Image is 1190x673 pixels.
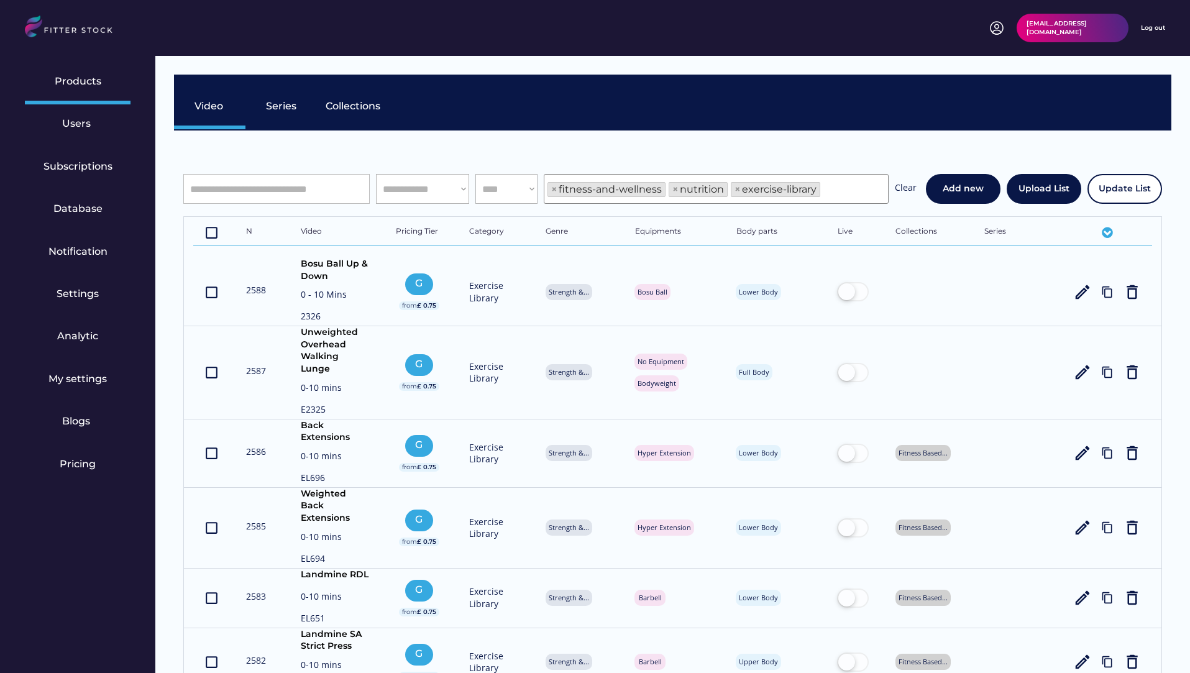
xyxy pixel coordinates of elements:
div: Fitness Based... [899,593,948,602]
button: delete_outline [1123,363,1142,382]
div: £ 0.75 [417,538,436,546]
text: crop_din [204,446,219,461]
div: £ 0.75 [417,382,436,391]
div: Pricing Tier [396,226,442,239]
button: Update List [1087,174,1162,204]
div: from [402,463,417,472]
button: edit [1073,518,1092,537]
li: exercise-library [731,182,820,197]
div: Live [838,226,869,239]
div: Blogs [62,414,93,428]
div: 0 - 10 Mins [301,288,369,304]
div: Exercise Library [469,360,519,385]
div: E2325 [301,403,369,419]
div: Strength &... [549,367,589,377]
div: Fitness Based... [899,448,948,457]
span: × [672,185,679,195]
iframe: chat widget [1138,623,1178,661]
button: crop_din [204,588,219,607]
button: crop_din [204,444,219,462]
div: 2588 [246,284,274,296]
div: Barbell [638,657,662,666]
div: Fitness Based... [899,523,948,532]
div: Lower Body [739,448,778,457]
div: Bodyweight [638,378,676,388]
div: Strength &... [549,523,589,532]
div: My settings [48,372,107,386]
div: Settings [57,287,99,301]
div: Unweighted Overhead Walking Lunge [301,326,369,375]
div: Hyper Extension [638,448,691,457]
div: £ 0.75 [417,301,436,310]
div: Log out [1141,24,1165,32]
div: 2586 [246,446,274,458]
div: Series [266,99,297,113]
div: Collections [895,226,958,239]
div: from [402,382,417,391]
button: delete_outline [1123,518,1142,537]
div: Lower Body [739,523,778,532]
div: 2582 [246,654,274,667]
div: Clear [895,181,917,197]
div: Lower Body [739,593,778,602]
div: Category [469,226,519,239]
div: from [402,608,417,616]
div: G [408,583,430,597]
div: Strength &... [549,593,589,602]
div: Notification [48,245,108,259]
div: Subscriptions [43,160,112,173]
div: Strength &... [549,448,589,457]
button: crop_din [204,652,219,671]
div: 0-10 mins [301,450,369,465]
text: crop_din [204,225,219,240]
div: 2583 [246,590,274,603]
text: crop_din [204,284,219,300]
div: Video [195,99,226,113]
button: edit [1073,363,1092,382]
div: Landmine RDL [301,569,369,584]
div: Full Body [739,367,769,377]
text: crop_din [204,365,219,380]
span: × [551,185,557,195]
div: 2585 [246,520,274,533]
div: Fitness Based... [899,657,948,666]
div: Pricing [60,457,96,471]
button: delete_outline [1123,652,1142,671]
div: Series [984,226,1046,239]
button: edit [1073,283,1092,301]
div: Back Extensions [301,419,369,444]
button: crop_din [204,518,219,537]
text: edit [1073,588,1092,607]
text: delete_outline [1123,283,1142,301]
div: Collections [326,99,380,113]
div: Body parts [736,226,811,239]
div: G [408,438,430,452]
div: Database [53,202,103,216]
div: Analytic [57,329,98,343]
div: 0-10 mins [301,382,369,397]
div: Strength &... [549,287,589,296]
li: fitness-and-wellness [547,182,666,197]
button: edit [1073,652,1092,671]
button: Add new [926,174,1000,204]
img: LOGO.svg [25,16,123,41]
div: Landmine SA Strict Press [301,628,369,652]
div: 0-10 mins [301,590,369,606]
div: 2326 [301,310,369,326]
div: Bosu Ball [638,287,667,296]
div: Hyper Extension [638,523,691,532]
text: crop_din [204,654,219,670]
button: delete_outline [1123,444,1142,462]
div: EL696 [301,472,369,487]
div: Video [301,226,369,239]
span: × [735,185,741,195]
text: crop_din [204,590,219,606]
div: G [408,277,430,290]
